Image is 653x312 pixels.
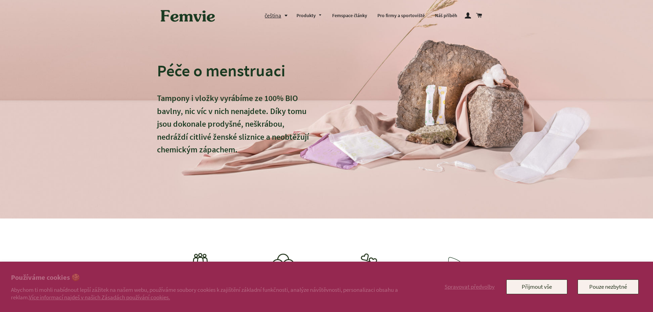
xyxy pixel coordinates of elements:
[11,286,412,301] p: Abychom ti mohli nabídnout lepší zážitek na našem webu, používáme soubory cookies k zajištění zák...
[157,60,310,81] h2: Péče o menstruaci
[291,7,327,25] a: Produkty
[157,92,310,169] p: Tampony i vložky vyrábíme ze 100% BIO bavlny, nic víc v nich nenajdete. Díky tomu jsou dokonale p...
[265,11,291,20] button: čeština
[157,5,219,26] img: Femvie
[430,7,462,25] a: Náš příběh
[578,279,639,294] button: Pouze nezbytné
[327,7,372,25] a: Femspace články
[445,283,495,290] span: Spravovat předvolby
[29,294,170,301] a: Více informací najdeš v našich Zásadách používání cookies.
[443,279,496,294] button: Spravovat předvolby
[11,273,412,283] h2: Používáme cookies 🍪
[506,279,567,294] button: Přijmout vše
[372,7,430,25] a: Pro firmy a sportoviště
